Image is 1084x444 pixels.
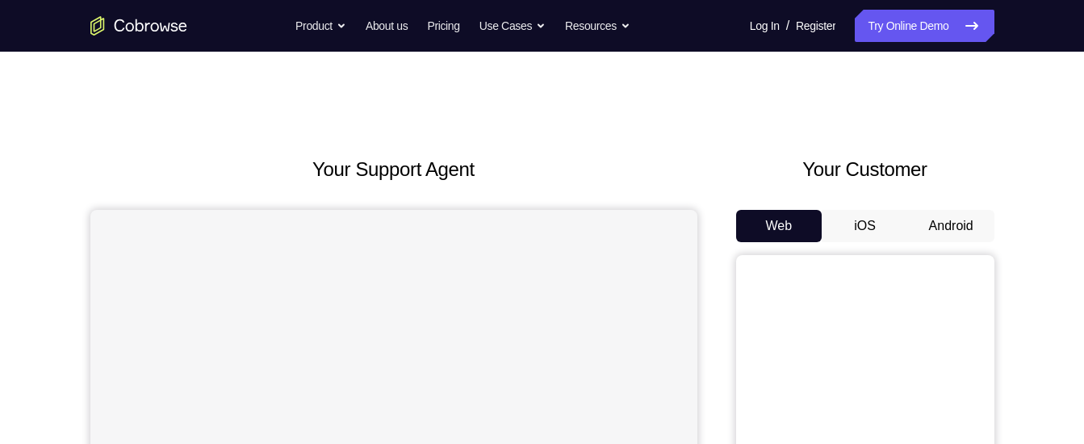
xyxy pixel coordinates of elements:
button: Product [295,10,346,42]
a: Pricing [427,10,459,42]
a: About us [366,10,408,42]
span: / [786,16,789,36]
button: Android [908,210,994,242]
button: Resources [565,10,630,42]
button: Web [736,210,822,242]
a: Log In [750,10,780,42]
a: Go to the home page [90,16,187,36]
a: Try Online Demo [855,10,994,42]
button: iOS [822,210,908,242]
h2: Your Customer [736,155,994,184]
h2: Your Support Agent [90,155,697,184]
a: Register [796,10,835,42]
button: Use Cases [479,10,546,42]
